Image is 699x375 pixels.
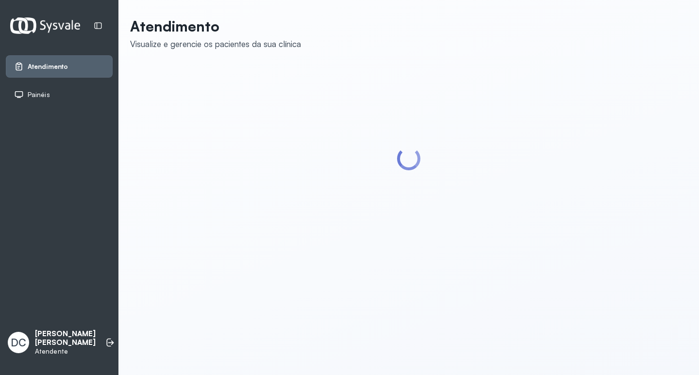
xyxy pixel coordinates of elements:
[28,63,68,71] span: Atendimento
[130,39,301,49] div: Visualize e gerencie os pacientes da sua clínica
[14,62,104,71] a: Atendimento
[28,91,50,99] span: Painéis
[35,347,96,356] p: Atendente
[35,329,96,348] p: [PERSON_NAME] [PERSON_NAME]
[130,17,301,35] p: Atendimento
[10,17,80,33] img: Logotipo do estabelecimento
